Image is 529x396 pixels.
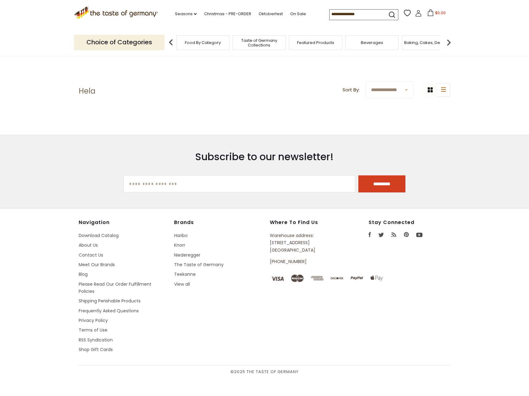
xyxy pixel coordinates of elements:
a: Blog [79,271,88,277]
h4: Navigation [79,219,168,226]
a: Frequently Asked Questions [79,308,139,314]
a: Knorr [174,242,185,248]
a: The Taste of Germany [174,262,224,268]
a: Beverages [361,40,383,45]
h4: Brands [174,219,263,226]
img: next arrow [443,36,455,49]
a: Terms of Use [79,327,107,333]
label: Sort By: [343,86,360,94]
a: Taste of Germany Collections [234,38,284,47]
p: Warehouse address: [STREET_ADDRESS] [GEOGRAPHIC_DATA] [270,232,340,254]
h4: Stay Connected [369,219,450,226]
h1: Hela [79,86,95,96]
button: $0.00 [423,9,449,19]
a: Privacy Policy [79,317,108,323]
a: Baking, Cakes, Desserts [404,40,452,45]
h4: Where to find us [270,219,340,226]
a: Contact Us [79,252,103,258]
a: About Us [79,242,98,248]
h3: Subscribe to our newsletter! [124,151,405,163]
a: Please Read Our Order Fulfillment Policies [79,281,151,294]
a: Niederegger [174,252,200,258]
a: Seasons [175,11,197,17]
a: Teekanne [174,271,196,277]
p: Choice of Categories [74,35,164,50]
a: Meet Our Brands [79,262,115,268]
p: [PHONE_NUMBER] [270,258,340,265]
a: Shop Gift Cards [79,346,113,353]
a: Shipping Perishable Products [79,298,141,304]
a: Download Catalog [79,232,119,239]
a: Food By Category [185,40,221,45]
img: previous arrow [165,36,177,49]
span: © 2025 The Taste of Germany [79,368,450,375]
a: Oktoberfest [259,11,283,17]
a: View all [174,281,190,287]
span: $0.00 [435,10,446,15]
a: Haribo [174,232,188,239]
a: Christmas - PRE-ORDER [204,11,251,17]
a: On Sale [290,11,306,17]
a: RSS Syndication [79,337,113,343]
a: Featured Products [297,40,334,45]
